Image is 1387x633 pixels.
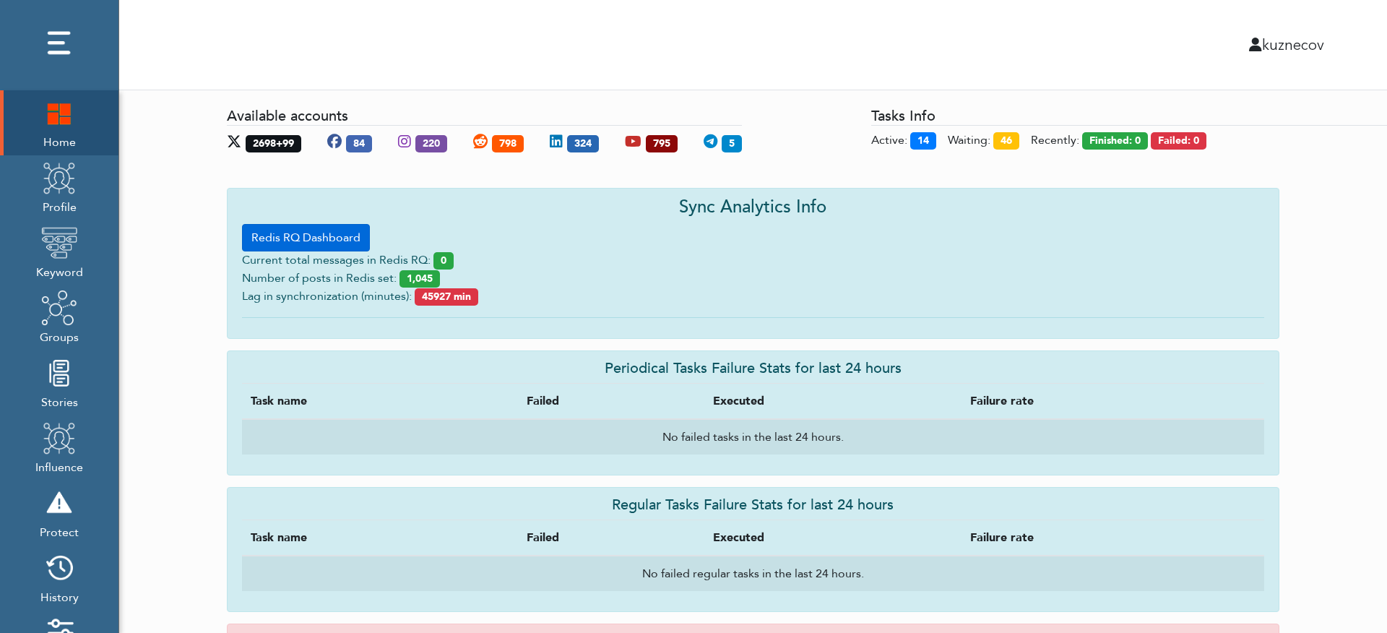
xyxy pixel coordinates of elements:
[41,131,77,151] span: Home
[242,520,518,556] th: Task name
[518,520,704,556] th: Failed
[398,132,447,153] div: Instagram
[993,132,1019,150] span: 46
[910,132,936,150] span: 14
[242,360,1265,377] h5: Periodical Tasks Failure Stats for last 24 hours
[518,383,704,419] th: Failed
[722,135,742,152] span: 5
[948,132,990,148] span: Tasks awaiting for execution
[242,270,397,286] span: Number of posts in Redis set:
[40,521,79,541] span: Protect
[704,520,962,556] th: Executed
[242,496,1265,514] h5: Regular Tasks Failure Stats for last 24 hours
[242,252,431,268] span: Current total messages in Redis RQ:
[41,290,77,326] img: groups.png
[722,34,1335,56] div: kuznecov
[40,326,79,346] span: Groups
[646,135,678,152] span: 795
[242,419,1265,455] td: No failed tasks in the last 24 hours.
[567,135,599,152] span: 324
[1151,132,1206,150] span: Tasks failed in last 30 minutes
[242,288,412,304] span: Lag in synchronization (minutes):
[35,456,83,476] span: Influence
[227,108,743,126] h5: Available accounts
[40,586,79,606] span: History
[550,132,599,153] div: LinkedIn
[704,132,742,153] div: Telegram
[1031,132,1079,148] span: Recently:
[415,135,447,152] span: 220
[327,132,372,153] div: Facebook
[41,196,77,216] span: Profile
[704,383,962,419] th: Executed
[41,160,77,196] img: profile.png
[41,391,78,411] span: Stories
[242,556,1265,591] td: No failed regular tasks in the last 24 hours.
[41,95,77,131] img: home.png
[399,270,440,288] span: 1,045
[41,485,77,521] img: risk.png
[871,108,1387,126] h5: Tasks Info
[415,288,478,306] span: 45927 min
[36,261,83,281] span: Keyword
[625,132,678,153] div: YouTube
[227,132,301,153] div: X
[41,25,77,61] img: dots.png
[962,383,1264,419] th: Failure rate
[242,383,518,419] th: Task name
[492,135,524,152] span: 798
[962,520,1264,556] th: Failure rate
[41,420,77,456] img: profile.png
[41,225,77,261] img: keyword.png
[242,197,1265,218] h4: Sync Analytics Info
[1082,132,1148,150] span: Tasks finished in last 30 minutes
[41,355,77,391] img: stories.png
[871,132,907,148] span: Tasks executing now
[473,132,524,153] div: Reddit
[242,224,370,251] a: Redis RQ Dashboard
[433,252,454,270] span: 0
[246,135,301,152] span: 2698+99
[346,135,372,152] span: 84
[41,550,77,586] img: history.png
